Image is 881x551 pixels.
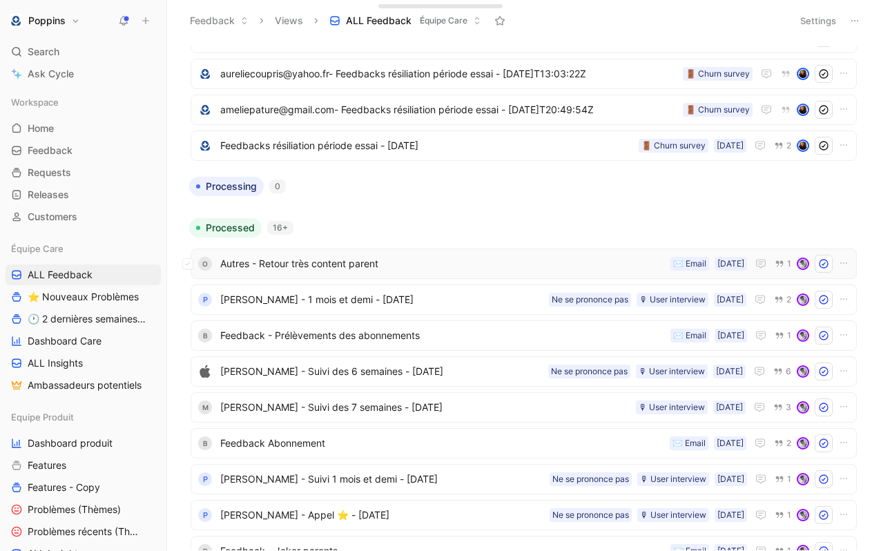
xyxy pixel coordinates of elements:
[717,472,744,486] div: [DATE]
[28,312,146,326] span: 🕐 2 dernières semaines - Occurences
[6,433,161,454] a: Dashboard produit
[189,177,264,196] button: Processing
[639,293,706,307] div: 🎙 User interview
[639,365,705,378] div: 🎙 User interview
[798,141,808,151] img: avatar
[220,471,544,487] span: [PERSON_NAME] - Suivi 1 mois et demi - [DATE]
[191,284,857,315] a: P[PERSON_NAME] - 1 mois et demi - [DATE][DATE]🎙 User interviewNe se prononce pas2avatar
[798,259,808,269] img: avatar
[786,142,791,150] span: 2
[717,329,744,342] div: [DATE]
[6,206,161,227] a: Customers
[11,242,64,255] span: Équipe Care
[28,481,100,494] span: Features - Copy
[771,400,794,415] button: 3
[420,14,467,28] span: Équipe Care
[206,180,257,193] span: Processing
[772,256,794,271] button: 1
[798,367,808,376] img: avatar
[189,218,262,238] button: Processed
[6,184,161,205] a: Releases
[220,327,665,344] span: Feedback - Prélèvements des abonnements
[798,295,808,304] img: avatar
[198,139,212,153] img: logo
[798,474,808,484] img: avatar
[28,66,74,82] span: Ask Cycle
[191,249,857,279] a: OAutres - Retour très content parent[DATE]✉️ Email1avatar
[28,43,59,60] span: Search
[798,438,808,448] img: avatar
[28,503,121,516] span: Problèmes (Thèmes)
[6,64,161,84] a: Ask Cycle
[220,291,543,308] span: [PERSON_NAME] - 1 mois et demi - [DATE]
[11,95,59,109] span: Workspace
[28,290,139,304] span: ⭐ Nouveaux Problèmes
[6,499,161,520] a: Problèmes (Thèmes)
[717,436,744,450] div: [DATE]
[198,365,212,378] img: logo
[6,41,161,62] div: Search
[198,257,212,271] div: O
[6,455,161,476] a: Features
[6,353,161,374] a: ALL Insights
[786,439,791,447] span: 2
[771,364,794,379] button: 6
[787,511,791,519] span: 1
[6,331,161,351] a: Dashboard Care
[28,188,69,202] span: Releases
[198,508,212,522] div: P
[220,507,544,523] span: [PERSON_NAME] - Appel ⭐️ - [DATE]
[28,525,143,539] span: Problèmes récents (Thèmes)
[269,10,309,31] button: Views
[798,105,808,115] img: avatar
[198,472,212,486] div: P
[6,521,161,542] a: Problèmes récents (Thèmes)
[191,320,857,351] a: BFeedback - Prélèvements des abonnements[DATE]✉️ Email1avatar
[787,331,791,340] span: 1
[191,95,857,125] a: logoameliepature@gmail.com- Feedbacks résiliation période essai - [DATE]T20:49:54Z🚪 Churn surveya...
[673,257,706,271] div: ✉️ Email
[798,69,808,79] img: avatar
[11,410,74,424] span: Equipe Produit
[6,140,161,161] a: Feedback
[267,221,293,235] div: 16+
[6,162,161,183] a: Requests
[787,475,791,483] span: 1
[6,287,161,307] a: ⭐ Nouveaux Problèmes
[6,118,161,139] a: Home
[717,257,744,271] div: [DATE]
[198,436,212,450] div: B
[6,264,161,285] a: ALL Feedback
[640,508,706,522] div: 🎙 User interview
[191,500,857,530] a: P[PERSON_NAME] - Appel ⭐️ - [DATE][DATE]🎙 User interviewNe se prononce pas1avatar
[220,66,677,82] span: aureliecoupris@yahoo.fr- Feedbacks résiliation période essai - [DATE]T13:03:22Z
[191,59,857,89] a: logoaureliecoupris@yahoo.fr- Feedbacks résiliation période essai - [DATE]T13:03:22Z🚪 Churn survey...
[206,221,255,235] span: Processed
[6,407,161,427] div: Equipe Produit
[346,14,412,28] span: ALL Feedback
[191,464,857,494] a: P[PERSON_NAME] - Suivi 1 mois et demi - [DATE][DATE]🎙 User interviewNe se prononce pas1avatar
[28,122,54,135] span: Home
[323,10,487,31] button: ALL FeedbackÉquipe Care
[28,334,101,348] span: Dashboard Care
[798,331,808,340] img: avatar
[798,403,808,412] img: avatar
[198,293,212,307] div: P
[640,472,706,486] div: 🎙 User interview
[672,436,706,450] div: ✉️ Email
[220,255,665,272] span: Autres - Retour très content parent
[28,210,77,224] span: Customers
[220,435,664,452] span: Feedback Abonnement
[772,472,794,487] button: 1
[771,292,794,307] button: 2
[28,436,113,450] span: Dashboard produit
[191,130,857,161] a: logoFeedbacks résiliation période essai - [DATE][DATE]🚪 Churn survey2avatar
[220,363,543,380] span: [PERSON_NAME] - Suivi des 6 semaines - [DATE]
[772,328,794,343] button: 1
[28,458,66,472] span: Features
[717,139,744,153] div: [DATE]
[28,356,83,370] span: ALL Insights
[686,103,750,117] div: 🚪 Churn survey
[191,356,857,387] a: logo[PERSON_NAME] - Suivi des 6 semaines - [DATE][DATE]🎙 User interviewNe se prononce pas6avatar
[6,11,84,30] button: PoppinsPoppins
